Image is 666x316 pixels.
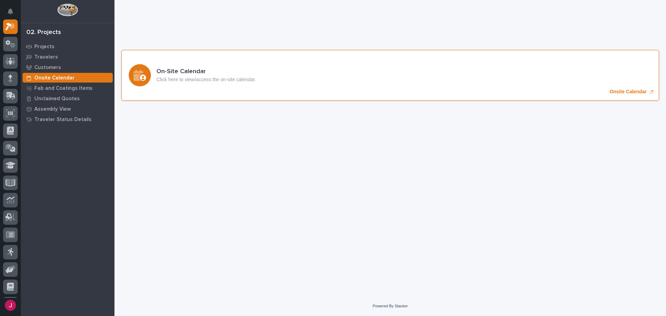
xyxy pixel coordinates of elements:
a: Onsite Calendar [21,72,114,83]
p: Assembly View [34,106,71,112]
p: Onsite Calendar [609,89,647,95]
div: 02. Projects [26,29,61,36]
p: Unclaimed Quotes [34,96,80,102]
button: Notifications [3,4,18,19]
p: Click here to view/access the on-site calendar. [156,77,256,83]
a: Traveler Status Details [21,114,114,125]
div: Notifications [9,8,18,19]
a: Projects [21,41,114,52]
a: Fab and Coatings Items [21,83,114,93]
p: Fab and Coatings Items [34,85,93,92]
img: Workspace Logo [57,3,78,16]
a: Customers [21,62,114,72]
p: Projects [34,44,54,50]
a: Assembly View [21,104,114,114]
a: Onsite Calendar [121,50,659,101]
h3: On-Site Calendar [156,68,256,76]
button: users-avatar [3,298,18,313]
p: Onsite Calendar [34,75,75,81]
a: Powered By Stacker [373,304,408,308]
p: Travelers [34,54,58,60]
p: Traveler Status Details [34,117,92,123]
a: Unclaimed Quotes [21,93,114,104]
p: Customers [34,65,61,71]
a: Travelers [21,52,114,62]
